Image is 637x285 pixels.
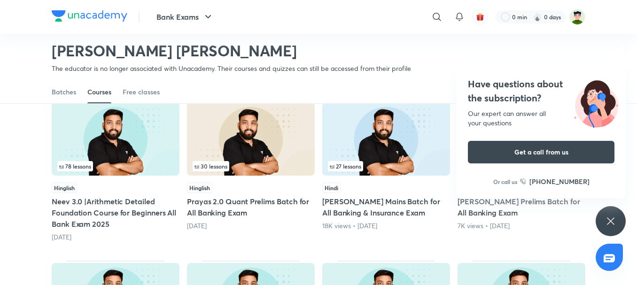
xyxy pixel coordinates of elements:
[476,13,484,21] img: avatar
[468,109,614,128] div: Our expert can answer all your questions
[533,12,542,22] img: streak
[187,100,315,242] div: Prayas 2.0 Quant Prelims Batch for All Banking Exam
[52,10,127,22] img: Company Logo
[458,196,585,218] h5: [PERSON_NAME] Prelims Batch for All Banking Exam
[193,161,309,171] div: left
[123,81,160,103] a: Free classes
[52,81,76,103] a: Batches
[187,183,212,193] span: Hinglish
[569,9,585,25] img: Rahul B
[194,163,227,169] span: 30 lessons
[193,161,309,171] div: infocontainer
[330,163,361,169] span: 27 lessons
[52,87,76,97] div: Batches
[151,8,219,26] button: Bank Exams
[57,161,174,171] div: infocontainer
[57,161,174,171] div: infosection
[468,141,614,163] button: Get a call from us
[473,9,488,24] button: avatar
[52,232,179,242] div: 3 months ago
[458,221,585,231] div: 7K views • 3 months ago
[529,177,590,186] h6: [PHONE_NUMBER]
[468,77,614,105] h4: Have questions about the subscription?
[123,87,160,97] div: Free classes
[493,177,517,186] p: Or call us
[322,100,450,242] div: Prayas Quant Mains Batch for All Banking & Insurance Exam
[520,177,590,186] a: [PHONE_NUMBER]
[193,161,309,171] div: infosection
[52,102,179,176] img: Thumbnail
[322,183,341,193] span: Hindi
[322,221,450,231] div: 18K views • 3 months ago
[328,161,444,171] div: infosection
[52,100,179,242] div: Neev 3.0 |Arithmetic Detailed Foundation Course for Beginners All Bank Exam 2025
[187,196,315,218] h5: Prayas 2.0 Quant Prelims Batch for All Banking Exam
[87,81,111,103] a: Courses
[322,102,450,176] img: Thumbnail
[59,163,91,169] span: 78 lessons
[57,161,174,171] div: left
[52,10,127,24] a: Company Logo
[187,102,315,176] img: Thumbnail
[52,64,411,73] p: The educator is no longer associated with Unacademy. Their courses and quizzes can still be acces...
[52,196,179,230] h5: Neev 3.0 |Arithmetic Detailed Foundation Course for Beginners All Bank Exam 2025
[52,183,77,193] span: Hinglish
[87,87,111,97] div: Courses
[567,77,626,128] img: ttu_illustration_new.svg
[328,161,444,171] div: infocontainer
[322,196,450,218] h5: [PERSON_NAME] Mains Batch for All Banking & Insurance Exam
[187,221,315,231] div: 3 months ago
[328,161,444,171] div: left
[52,41,411,60] h2: [PERSON_NAME] [PERSON_NAME]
